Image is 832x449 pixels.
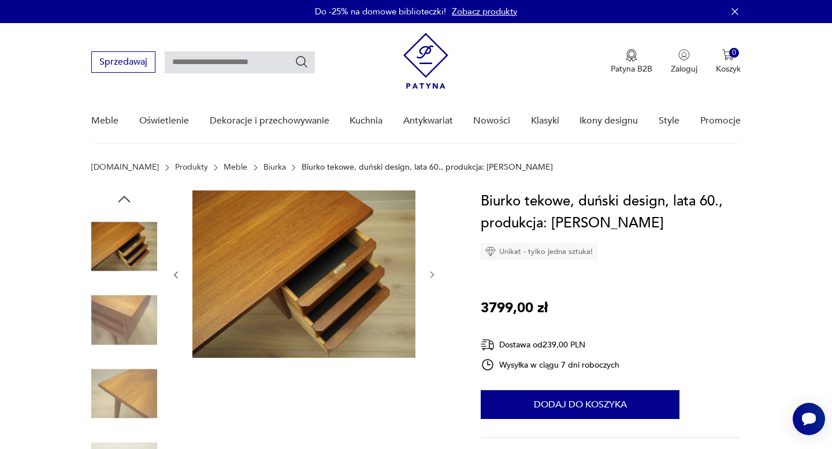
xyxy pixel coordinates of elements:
[481,243,597,260] div: Unikat - tylko jedna sztuka!
[315,6,446,17] p: Do -25% na domowe biblioteczki!
[700,99,741,143] a: Promocje
[403,33,448,89] img: Patyna - sklep z meblami i dekoracjami vintage
[626,49,637,62] img: Ikona medalu
[91,214,157,279] img: Zdjęcie produktu Biurko tekowe, duński design, lata 60., produkcja: Dania
[302,163,553,172] p: Biurko tekowe, duński design, lata 60., produkcja: [PERSON_NAME]
[531,99,559,143] a: Klasyki
[485,246,496,257] img: Ikona diamentu
[91,287,157,353] img: Zdjęcie produktu Biurko tekowe, duński design, lata 60., produkcja: Dania
[91,163,159,172] a: [DOMAIN_NAME]
[473,99,510,143] a: Nowości
[481,338,619,352] div: Dostawa od 239,00 PLN
[295,55,309,69] button: Szukaj
[611,49,652,74] button: Patyna B2B
[403,99,453,143] a: Antykwariat
[678,49,690,61] img: Ikonka użytkownika
[611,63,652,74] p: Patyna B2B
[611,49,652,74] a: Ikona medaluPatyna B2B
[175,163,208,172] a: Produkty
[91,59,155,67] a: Sprzedawaj
[716,49,741,74] button: 0Koszyk
[481,190,740,234] h1: Biurko tekowe, duński design, lata 60., produkcja: [PERSON_NAME]
[91,51,155,73] button: Sprzedawaj
[91,99,118,143] a: Meble
[91,361,157,426] img: Zdjęcie produktu Biurko tekowe, duński design, lata 60., produkcja: Dania
[481,358,619,372] div: Wysyłka w ciągu 7 dni roboczych
[139,99,189,143] a: Oświetlenie
[224,163,247,172] a: Meble
[716,63,741,74] p: Koszyk
[671,63,697,74] p: Zaloguj
[729,48,739,58] div: 0
[192,190,415,358] img: Zdjęcie produktu Biurko tekowe, duński design, lata 60., produkcja: Dania
[481,338,495,352] img: Ikona dostawy
[350,99,382,143] a: Kuchnia
[481,297,548,319] p: 3799,00 zł
[210,99,329,143] a: Dekoracje i przechowywanie
[481,390,679,419] button: Dodaj do koszyka
[671,49,697,74] button: Zaloguj
[722,49,734,61] img: Ikona koszyka
[659,99,679,143] a: Style
[263,163,286,172] a: Biurka
[452,6,517,17] a: Zobacz produkty
[580,99,638,143] a: Ikony designu
[793,403,825,435] iframe: Smartsupp widget button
